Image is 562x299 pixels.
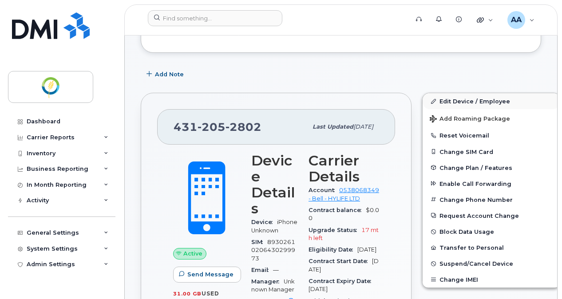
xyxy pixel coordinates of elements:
[501,11,541,29] div: Angeles, Armilyn
[423,224,560,240] button: Block Data Usage
[423,192,560,208] button: Change Phone Number
[309,246,357,253] span: Eligibility Date
[423,160,560,176] button: Change Plan / Features
[309,227,361,233] span: Upgrade Status
[187,270,234,279] span: Send Message
[309,187,339,193] span: Account
[309,258,372,264] span: Contract Start Date
[251,219,277,225] span: Device
[439,180,511,187] span: Enable Call Forwarding
[423,271,560,287] button: Change IMEI
[423,208,560,224] button: Request Account Change
[423,256,560,271] button: Suspend/Cancel Device
[251,219,297,233] span: iPhone Unknown
[309,278,376,284] span: Contract Expiry Date
[309,227,379,241] span: 17 mth left
[251,153,298,216] h3: Device Details
[173,291,202,297] span: 31.00 GB
[439,164,512,171] span: Change Plan / Features
[251,267,273,273] span: Email
[423,93,560,109] a: Edit Device / Employee
[309,258,379,272] span: [DATE]
[173,267,241,283] button: Send Message
[511,15,522,25] span: AA
[202,290,219,297] span: used
[357,246,376,253] span: [DATE]
[439,260,513,267] span: Suspend/Cancel Device
[353,123,373,130] span: [DATE]
[251,239,267,245] span: SIM
[148,10,282,26] input: Find something...
[174,120,261,134] span: 431
[251,239,295,262] span: 89302610206430299973
[155,70,184,79] span: Add Note
[141,66,191,82] button: Add Note
[183,249,202,258] span: Active
[309,187,379,201] a: 0538068349 - Bell - HYLIFE LTD
[313,123,353,130] span: Last updated
[430,115,510,124] span: Add Roaming Package
[423,144,560,160] button: Change SIM Card
[423,240,560,256] button: Transfer to Personal
[423,127,560,143] button: Reset Voicemail
[423,109,560,127] button: Add Roaming Package
[309,207,366,213] span: Contract balance
[309,286,328,292] span: [DATE]
[471,11,499,29] div: Quicklinks
[226,120,261,134] span: 2802
[309,153,379,185] h3: Carrier Details
[423,176,560,192] button: Enable Call Forwarding
[198,120,226,134] span: 205
[273,267,279,273] span: —
[251,278,284,285] span: Manager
